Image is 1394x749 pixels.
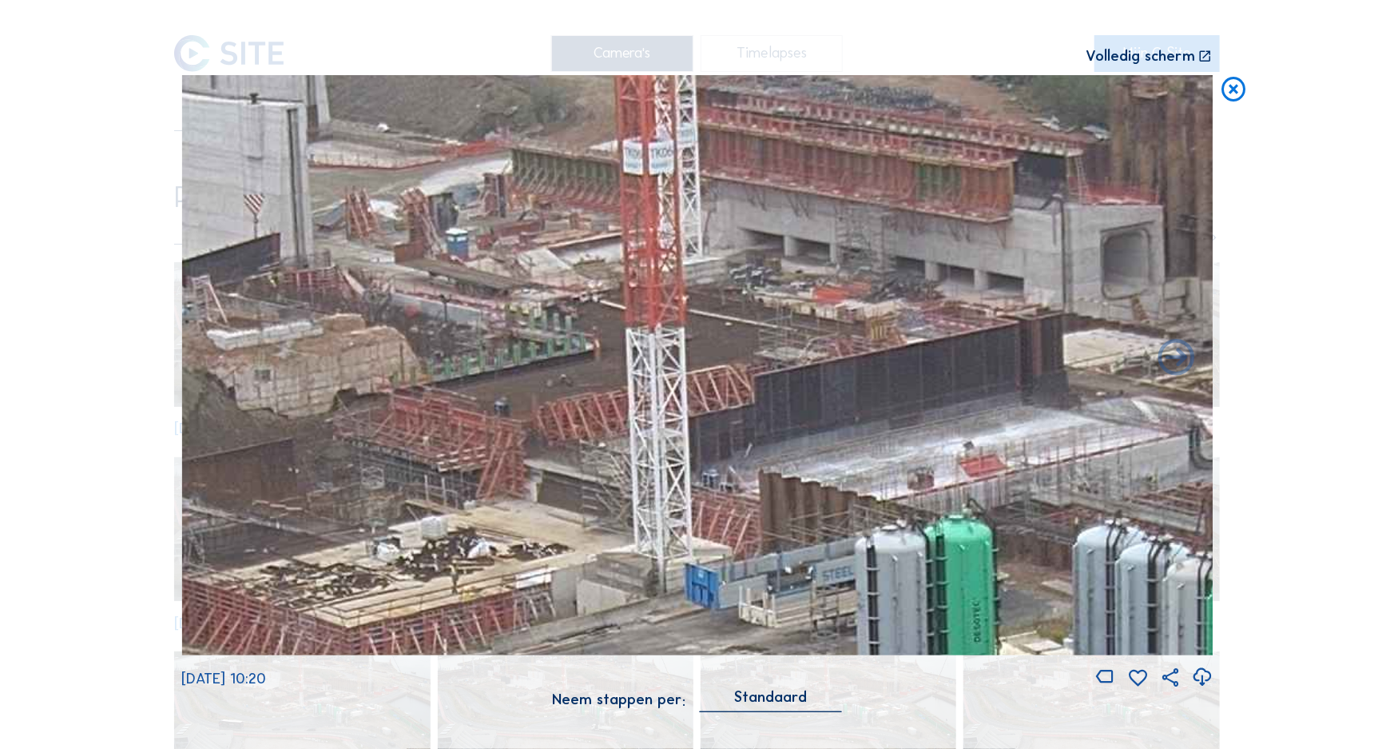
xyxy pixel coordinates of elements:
[1086,49,1196,64] div: Volledig scherm
[734,690,807,704] div: Standaard
[181,75,1213,655] img: Image
[552,692,685,707] div: Neem stappen per:
[1155,337,1199,381] i: Back
[700,690,842,711] div: Standaard
[181,670,266,687] span: [DATE] 10:20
